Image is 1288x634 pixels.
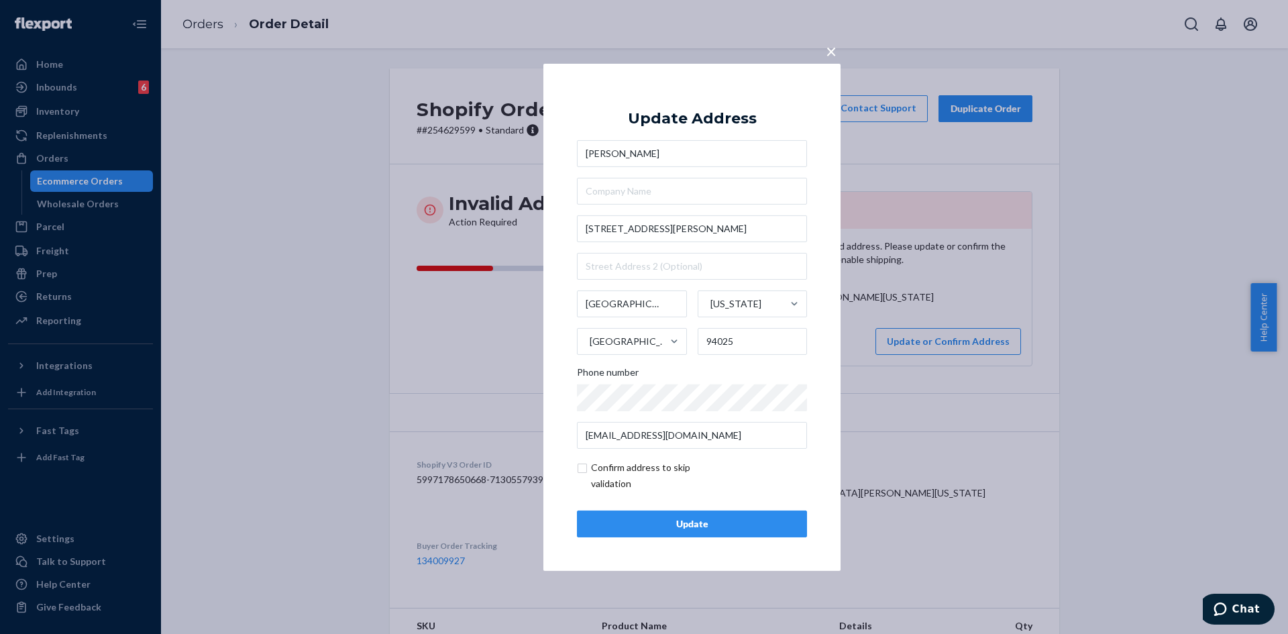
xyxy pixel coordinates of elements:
[577,290,687,317] input: City
[577,422,807,449] input: Email (Only Required for International)
[590,335,669,348] div: [GEOGRAPHIC_DATA]
[588,517,796,531] div: Update
[577,178,807,205] input: Company Name
[709,290,710,317] input: [US_STATE]
[710,297,761,311] div: [US_STATE]
[577,366,639,384] span: Phone number
[577,511,807,537] button: Update
[588,328,590,355] input: [GEOGRAPHIC_DATA]
[698,328,808,355] input: ZIP Code
[577,215,807,242] input: Street Address
[628,110,757,126] div: Update Address
[826,39,837,62] span: ×
[1203,594,1275,627] iframe: Opens a widget where you can chat to one of our agents
[577,253,807,280] input: Street Address 2 (Optional)
[577,140,807,167] input: First & Last Name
